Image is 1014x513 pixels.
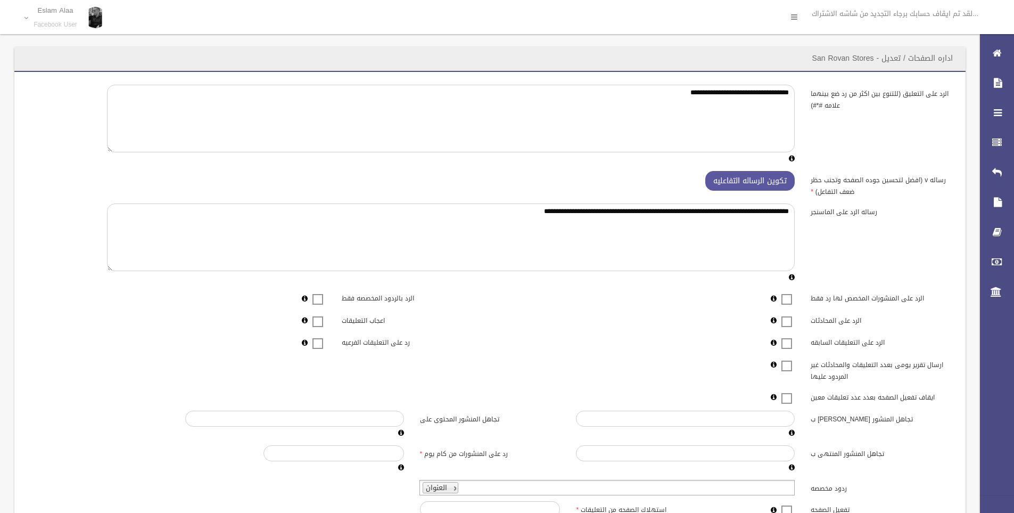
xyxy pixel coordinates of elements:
[34,6,77,14] p: Eslam Alaa
[334,312,490,327] label: اعجاب التعليقات
[803,356,959,382] label: ارسال تقرير يومى بعدد التعليقات والمحادثات غير المردود عليها
[334,334,490,349] label: رد على التعليقات الفرعيه
[803,480,959,495] label: ردود مخصصه
[412,445,568,460] label: رد على المنشورات من كام يوم
[803,203,959,218] label: رساله الرد على الماسنجر
[803,290,959,305] label: الرد على المنشورات المخصص لها رد فقط
[803,312,959,327] label: الرد على المحادثات
[426,481,447,494] span: العنوان
[803,445,959,460] label: تجاهل المنشور المنتهى ب
[803,388,959,403] label: ايقاف تفعيل الصفحه بعدد عدد تعليقات معين
[705,171,795,191] button: تكوين الرساله التفاعليه
[334,290,490,305] label: الرد بالردود المخصصه فقط
[412,411,568,426] label: تجاهل المنشور المحتوى على
[803,334,959,349] label: الرد على التعليقات السابقه
[803,411,959,426] label: تجاهل المنشور [PERSON_NAME] ب
[34,21,77,29] small: Facebook User
[803,171,959,198] label: رساله v (افضل لتحسين جوده الصفحه وتجنب حظر ضعف التفاعل)
[803,85,959,111] label: الرد على التعليق (للتنوع بين اكثر من رد ضع بينهما علامه #*#)
[799,48,966,69] header: اداره الصفحات / تعديل - San Rovan Stores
